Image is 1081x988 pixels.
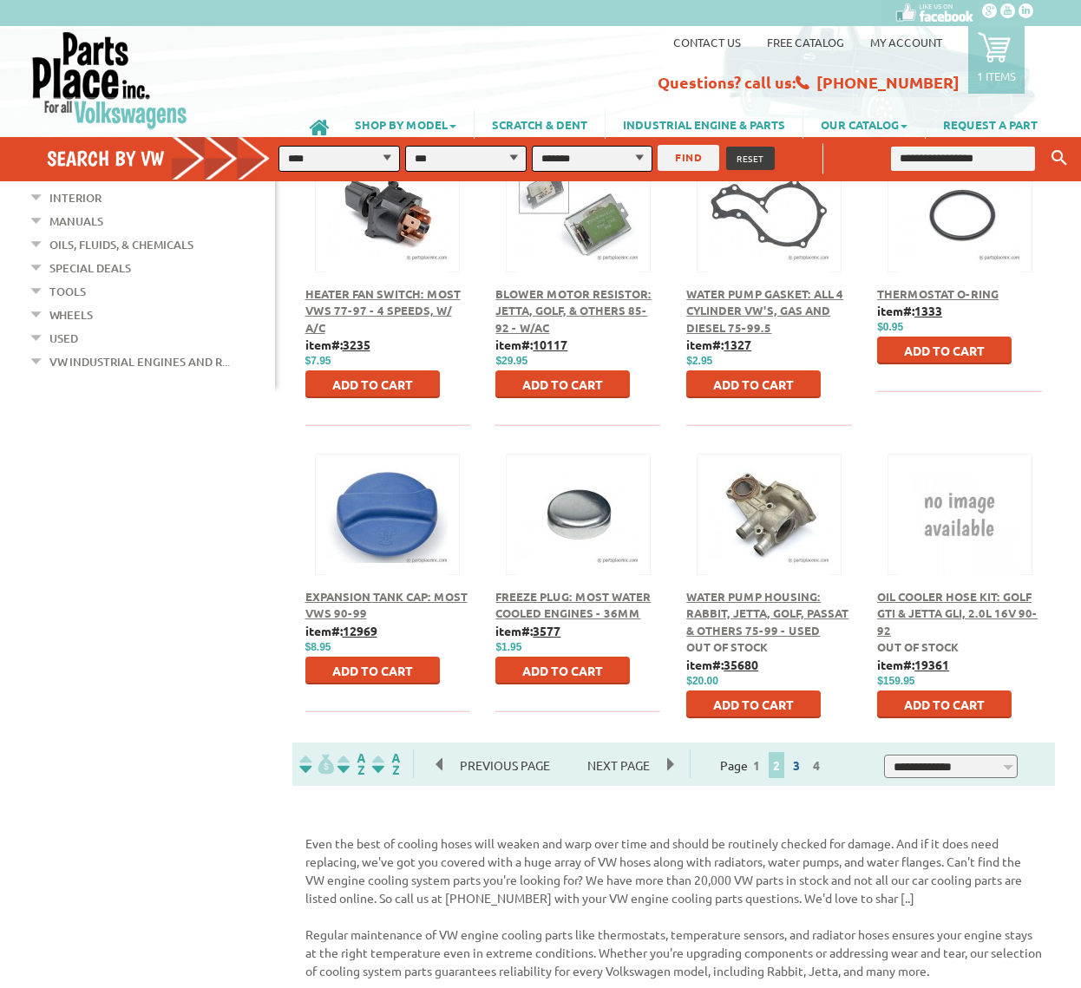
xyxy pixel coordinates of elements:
[914,303,942,318] u: 1333
[686,355,712,367] span: $2.95
[877,321,903,333] span: $0.95
[49,257,131,279] a: Special Deals
[49,233,193,256] a: Oils, Fluids, & Chemicals
[495,657,630,684] button: Add to Cart
[1046,144,1072,173] button: Keyword Search
[495,286,652,335] a: Blower Motor Resistor: Jetta, Golf, & Others 85-92 - w/AC
[673,35,741,49] a: Contact us
[904,697,985,712] span: Add to Cart
[686,690,821,718] button: Add to Cart
[495,370,630,398] button: Add to Cart
[49,304,93,326] a: Wheels
[803,109,925,139] a: OUR CATALOG
[767,35,844,49] a: Free Catalog
[305,286,461,335] a: Heater Fan Switch: Most VWs 77-97 - 4 Speeds, w/ A/C
[30,30,189,130] img: Parts Place Inc!
[713,697,794,712] span: Add to Cart
[49,327,78,350] a: Used
[713,376,794,392] span: Add to Cart
[495,589,651,621] a: Freeze Plug: Most Water Cooled Engines - 36mm
[343,623,377,638] u: 12969
[724,337,751,352] u: 1327
[686,657,758,672] b: item#:
[877,639,959,654] span: Out of stock
[686,286,843,335] a: Water Pump Gasket: All 4 cylinder VW's, Gas and Diesel 75-99.5
[337,109,474,139] a: SHOP BY MODEL
[570,757,667,773] a: Next Page
[686,589,848,638] a: Water Pump Housing: Rabbit, Jetta, Golf, Passat & Others 75-99 - Used
[495,337,567,352] b: item#:
[475,109,605,139] a: SCRATCH & DENT
[606,109,803,139] a: INDUSTRIAL ENGINE & PARTS
[877,690,1012,718] button: Add to Cart
[726,147,775,170] button: RESET
[977,69,1016,83] p: 1 items
[789,757,804,773] a: 3
[49,210,103,232] a: Manuals
[769,752,784,778] span: 2
[904,343,985,358] span: Add to Cart
[686,675,718,687] span: $20.00
[686,639,768,654] span: Out of stock
[522,376,603,392] span: Add to Cart
[305,589,468,621] a: Expansion Tank Cap: Most VWs 90-99
[877,303,942,318] b: item#:
[914,657,949,672] u: 19361
[305,623,377,638] b: item#:
[968,26,1025,94] a: 1 items
[533,337,567,352] u: 10117
[332,663,413,678] span: Add to Cart
[749,757,764,773] a: 1
[305,641,331,653] span: $8.95
[877,589,1038,638] a: Oil Cooler Hose Kit: Golf GTI & Jetta GLI, 2.0L 16V 90-92
[737,152,764,165] span: RESET
[495,623,560,638] b: item#:
[522,663,603,678] span: Add to Cart
[658,145,719,171] button: FIND
[49,350,230,373] a: VW Industrial Engines and R...
[334,754,369,774] img: Sort by Headline
[495,641,521,653] span: $1.95
[877,286,999,301] a: Thermostat O-Ring
[877,675,914,687] span: $159.95
[299,754,334,774] img: filterpricelow.svg
[877,337,1012,364] button: Add to Cart
[305,355,331,367] span: $7.95
[305,337,370,352] b: item#:
[495,355,527,367] span: $29.95
[47,146,282,171] h4: Search by VW
[305,926,1043,980] p: Regular maintenance of VW engine cooling parts like thermostats, temperature sensors, and radiato...
[724,657,758,672] u: 35680
[690,749,855,778] div: Page
[332,376,413,392] span: Add to Cart
[533,623,560,638] u: 3577
[305,657,440,684] button: Add to Cart
[49,280,86,303] a: Tools
[305,834,1043,907] p: Even the best of cooling hoses will weaken and warp over time and should be routinely checked for...
[870,35,942,49] a: My Account
[436,757,570,773] a: Previous Page
[570,752,667,778] span: Next Page
[369,754,403,774] img: Sort by Sales Rank
[686,370,821,398] button: Add to Cart
[926,109,1055,139] a: REQUEST A PART
[343,337,370,352] u: 3235
[809,757,824,773] a: 4
[49,186,102,209] a: Interior
[305,370,440,398] button: Add to Cart
[442,752,567,778] span: Previous Page
[686,337,751,352] b: item#:
[877,657,949,672] b: item#:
